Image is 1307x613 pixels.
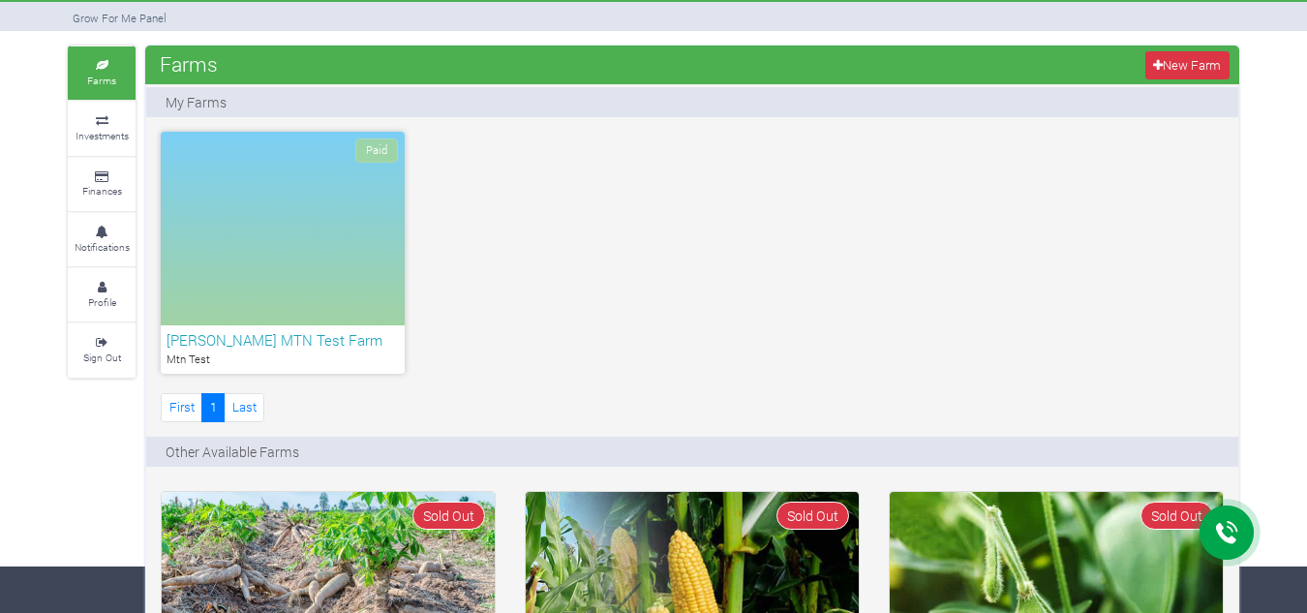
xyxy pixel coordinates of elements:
h6: [PERSON_NAME] MTN Test Farm [167,331,399,349]
a: Profile [68,268,136,322]
span: Sold Out [412,502,485,530]
small: Sign Out [83,351,121,364]
span: Sold Out [1140,502,1213,530]
small: Grow For Me Panel [73,11,167,25]
span: Sold Out [776,502,849,530]
a: New Farm [1145,51,1230,79]
small: Finances [82,184,122,198]
small: Notifications [75,240,130,254]
span: Farms [155,45,223,83]
a: Finances [68,158,136,211]
small: Profile [88,295,116,309]
p: My Farms [166,92,227,112]
a: Investments [68,102,136,155]
a: Sign Out [68,323,136,377]
a: Farms [68,46,136,100]
p: Other Available Farms [166,442,299,462]
a: First [161,393,202,421]
span: Paid [355,138,398,163]
a: 1 [201,393,225,421]
a: Last [224,393,264,421]
small: Farms [87,74,116,87]
nav: Page Navigation [161,393,264,421]
a: Paid [PERSON_NAME] MTN Test Farm Mtn Test [161,132,405,374]
p: Mtn Test [167,352,399,368]
small: Investments [76,129,129,142]
a: Notifications [68,213,136,266]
